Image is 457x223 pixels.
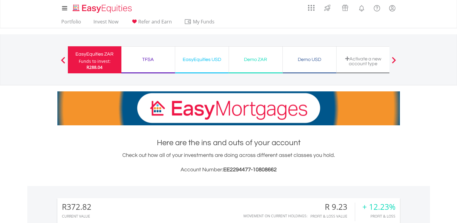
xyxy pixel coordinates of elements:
[340,3,350,13] img: vouchers-v2.svg
[57,91,400,125] img: EasyMortage Promotion Banner
[79,58,111,64] div: Funds to invest:
[310,203,355,211] div: R 9.23
[87,64,102,70] span: R288.04
[62,214,91,218] div: CURRENT VALUE
[322,3,332,13] img: thrive-v2.svg
[128,19,174,28] a: Refer and Earn
[369,2,385,14] a: FAQ's and Support
[243,214,307,218] div: Movement on Current Holdings:
[362,203,395,211] div: + 12.23%
[304,2,318,11] a: AppsGrid
[59,19,84,28] a: Portfolio
[72,4,134,14] img: EasyEquities_Logo.png
[223,167,277,173] span: EE2294477-10808662
[57,166,400,174] h3: Account Number:
[286,55,333,64] div: Demo USD
[57,137,400,148] h1: Here are the ins and outs of your account
[308,5,315,11] img: grid-menu-icon.svg
[310,214,355,218] div: Profit & Loss Value
[385,2,400,15] a: My Profile
[70,2,134,14] a: Home page
[184,18,224,26] span: My Funds
[72,50,118,58] div: EasyEquities ZAR
[179,55,225,64] div: EasyEquities USD
[138,18,172,25] span: Refer and Earn
[336,2,354,13] a: Vouchers
[362,214,395,218] div: Profit & Loss
[340,56,386,66] div: Activate a new account type
[57,151,400,174] div: Check out how all of your investments are doing across different asset classes you hold.
[91,19,121,28] a: Invest Now
[62,203,91,211] div: R372.82
[125,55,171,64] div: TFSA
[233,55,279,64] div: Demo ZAR
[354,2,369,14] a: Notifications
